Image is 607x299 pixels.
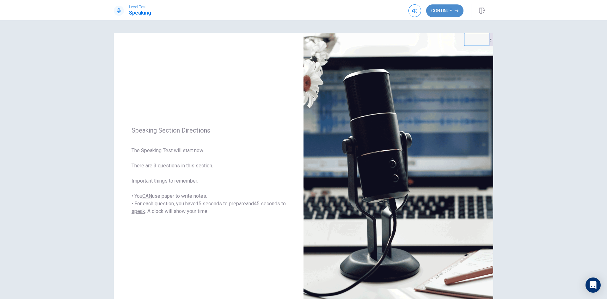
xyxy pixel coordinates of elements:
[586,277,601,293] div: Open Intercom Messenger
[196,201,246,207] u: 15 seconds to prepare
[129,9,151,17] h1: Speaking
[129,5,151,9] span: Level Test
[132,127,286,134] span: Speaking Section Directions
[132,147,286,215] span: The Speaking Test will start now. There are 3 questions in this section. Important things to reme...
[142,193,152,199] u: CAN
[426,4,463,17] button: Continue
